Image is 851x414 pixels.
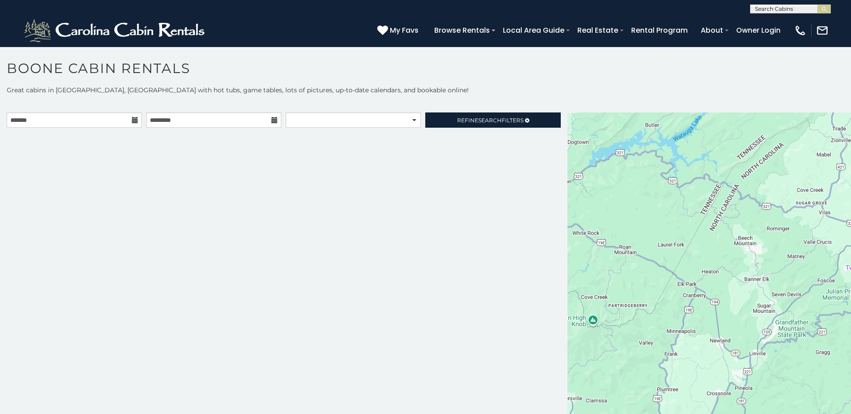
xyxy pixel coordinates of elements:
a: Browse Rentals [430,22,494,38]
img: phone-regular-white.png [794,24,807,37]
a: Real Estate [573,22,623,38]
a: Owner Login [732,22,785,38]
img: White-1-2.png [22,17,209,44]
a: My Favs [377,25,421,36]
a: About [696,22,728,38]
span: My Favs [390,25,419,36]
img: mail-regular-white.png [816,24,829,37]
span: Refine Filters [457,117,524,124]
a: RefineSearchFilters [425,112,560,128]
a: Local Area Guide [498,22,569,38]
span: Search [478,117,502,124]
a: Rental Program [627,22,692,38]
